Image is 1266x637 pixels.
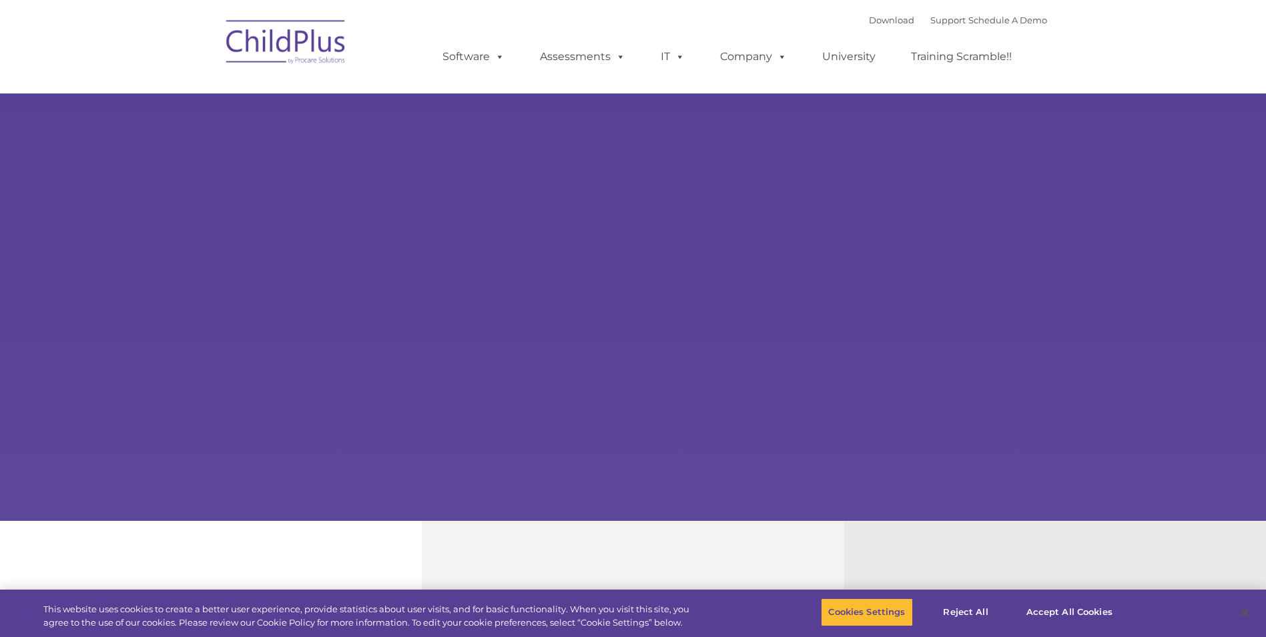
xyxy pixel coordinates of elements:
button: Reject All [924,598,1008,626]
a: Training Scramble!! [898,43,1025,70]
button: Close [1230,598,1259,627]
a: IT [647,43,698,70]
a: Assessments [527,43,639,70]
img: ChildPlus by Procare Solutions [220,11,353,77]
a: University [809,43,889,70]
button: Cookies Settings [821,598,912,626]
a: Download [869,15,914,25]
button: Accept All Cookies [1019,598,1120,626]
font: | [869,15,1047,25]
a: Schedule A Demo [968,15,1047,25]
a: Support [930,15,966,25]
div: This website uses cookies to create a better user experience, provide statistics about user visit... [43,603,696,629]
a: Software [429,43,518,70]
a: Company [707,43,800,70]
